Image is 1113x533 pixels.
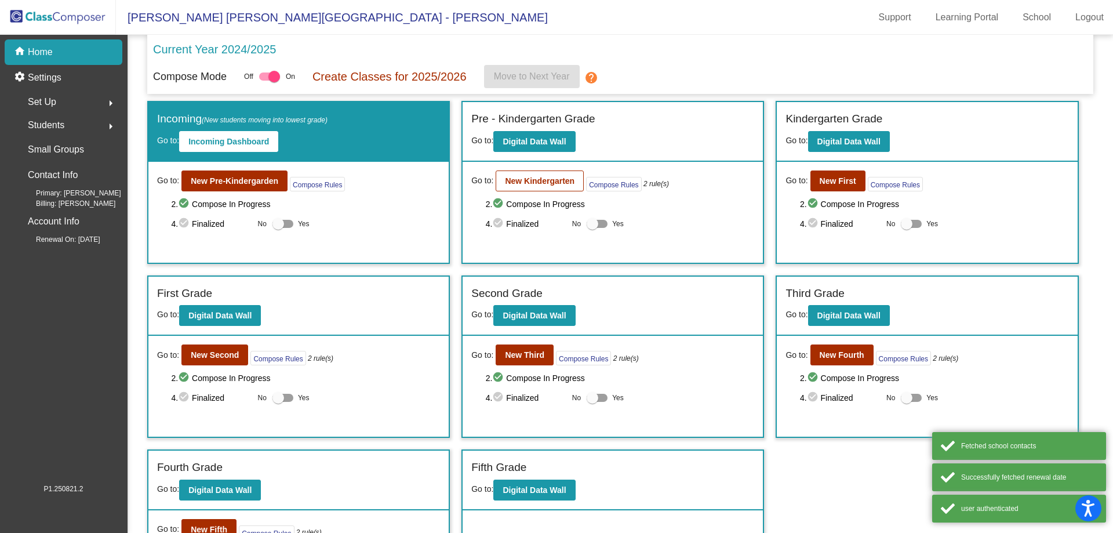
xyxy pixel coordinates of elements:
[191,176,278,186] b: New Pre-Kindergarden
[572,219,581,229] span: No
[157,310,179,319] span: Go to:
[612,217,624,231] span: Yes
[191,350,239,360] b: New Second
[492,391,506,405] mat-icon: check_circle
[157,175,179,187] span: Go to:
[28,71,61,85] p: Settings
[1066,8,1113,27] a: Logout
[785,310,808,319] span: Go to:
[104,119,118,133] mat-icon: arrow_right
[188,485,252,495] b: Digital Data Wall
[785,136,808,145] span: Go to:
[484,65,580,88] button: Move to Next Year
[496,345,554,365] button: New Third
[808,131,890,152] button: Digital Data Wall
[494,71,570,81] span: Move to Next Year
[926,217,938,231] span: Yes
[171,371,440,385] span: 2. Compose In Progress
[785,111,882,128] label: Kindergarten Grade
[471,111,595,128] label: Pre - Kindergarten Grade
[471,175,493,187] span: Go to:
[153,69,227,85] p: Compose Mode
[471,484,493,494] span: Go to:
[584,71,598,85] mat-icon: help
[188,137,269,146] b: Incoming Dashboard
[308,353,333,364] i: 2 rule(s)
[505,350,544,360] b: New Third
[613,353,639,364] i: 2 rule(s)
[808,305,890,326] button: Digital Data Wall
[471,459,526,476] label: Fifth Grade
[28,142,84,158] p: Small Groups
[14,71,28,85] mat-icon: settings
[471,310,493,319] span: Go to:
[17,198,115,209] span: Billing: [PERSON_NAME]
[807,217,821,231] mat-icon: check_circle
[503,311,566,320] b: Digital Data Wall
[961,472,1097,483] div: Successfully fetched renewal date
[28,45,53,59] p: Home
[157,484,179,494] span: Go to:
[181,171,288,191] button: New Pre-Kindergarden
[800,197,1069,211] span: 2. Compose In Progress
[496,171,584,191] button: New Kindergarten
[486,217,566,231] span: 4. Finalized
[178,197,192,211] mat-icon: check_circle
[886,219,895,229] span: No
[17,188,121,198] span: Primary: [PERSON_NAME]
[820,176,856,186] b: New First
[157,136,179,145] span: Go to:
[810,345,874,365] button: New Fourth
[785,349,808,361] span: Go to:
[807,391,821,405] mat-icon: check_circle
[14,45,28,59] mat-icon: home
[807,371,821,385] mat-icon: check_circle
[17,234,100,245] span: Renewal On: [DATE]
[171,391,252,405] span: 4. Finalized
[492,197,506,211] mat-icon: check_circle
[471,285,543,302] label: Second Grade
[116,8,548,27] span: [PERSON_NAME] [PERSON_NAME][GEOGRAPHIC_DATA] - [PERSON_NAME]
[800,217,881,231] span: 4. Finalized
[800,391,881,405] span: 4. Finalized
[493,480,575,501] button: Digital Data Wall
[933,353,958,364] i: 2 rule(s)
[471,349,493,361] span: Go to:
[171,217,252,231] span: 4. Finalized
[258,219,267,229] span: No
[104,96,118,110] mat-icon: arrow_right
[556,351,611,365] button: Compose Rules
[493,131,575,152] button: Digital Data Wall
[181,345,248,365] button: New Second
[179,305,261,326] button: Digital Data Wall
[926,8,1008,27] a: Learning Portal
[612,391,624,405] span: Yes
[817,137,881,146] b: Digital Data Wall
[471,136,493,145] span: Go to:
[586,177,641,191] button: Compose Rules
[492,217,506,231] mat-icon: check_circle
[926,391,938,405] span: Yes
[290,177,345,191] button: Compose Rules
[28,167,78,183] p: Contact Info
[810,171,865,191] button: New First
[785,285,844,302] label: Third Grade
[503,485,566,495] b: Digital Data Wall
[258,393,267,403] span: No
[298,217,310,231] span: Yes
[785,175,808,187] span: Go to:
[28,213,79,230] p: Account Info
[817,311,881,320] b: Digital Data Wall
[153,41,276,58] p: Current Year 2024/2025
[961,503,1097,514] div: user authenticated
[157,111,328,128] label: Incoming
[244,71,253,82] span: Off
[486,371,755,385] span: 2. Compose In Progress
[157,349,179,361] span: Go to:
[28,94,56,110] span: Set Up
[178,391,192,405] mat-icon: check_circle
[1013,8,1060,27] a: School
[493,305,575,326] button: Digital Data Wall
[250,351,305,365] button: Compose Rules
[820,350,864,360] b: New Fourth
